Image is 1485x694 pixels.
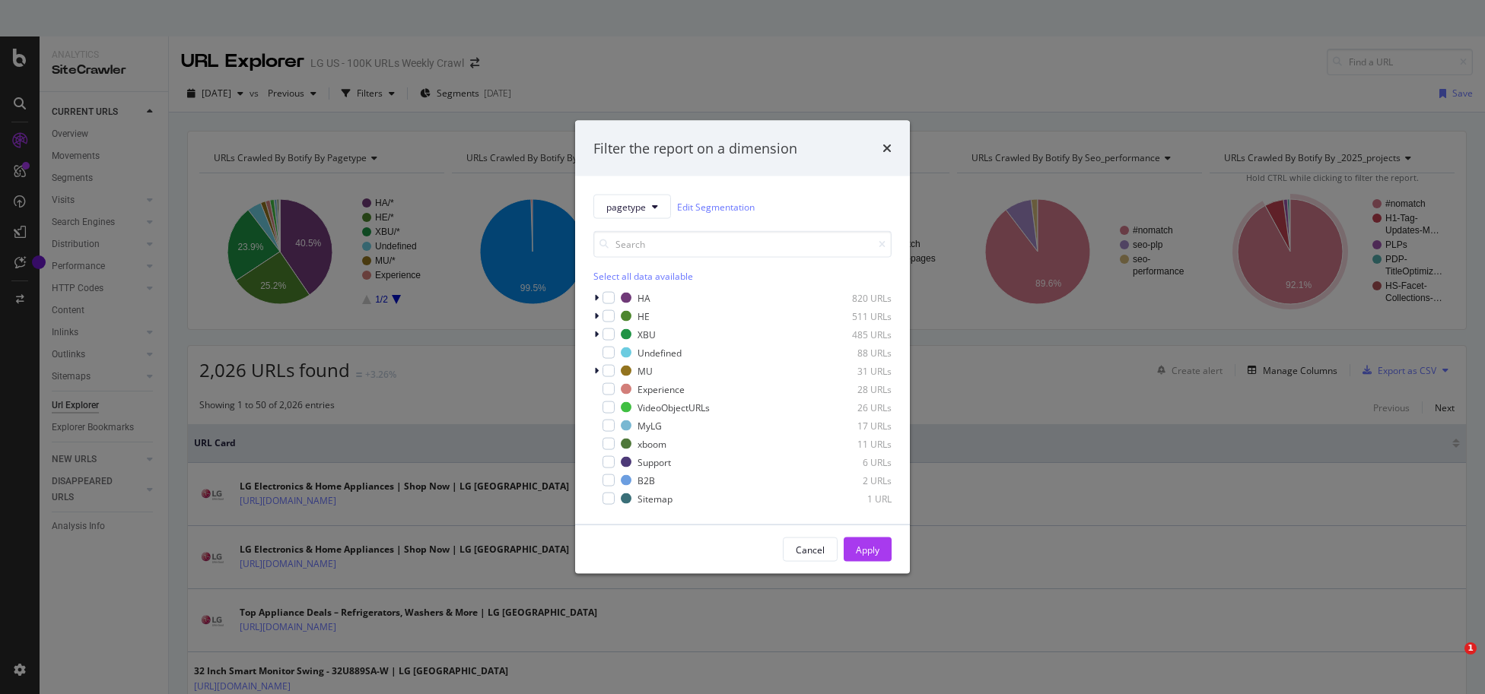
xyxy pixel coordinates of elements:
input: Search [593,231,892,258]
div: 820 URLs [817,291,892,304]
div: HE [638,309,650,322]
button: pagetype [593,195,671,219]
div: Support [638,455,671,468]
button: Apply [844,537,892,562]
div: 17 URLs [817,419,892,432]
div: 31 URLs [817,364,892,377]
span: pagetype [606,200,646,213]
div: MyLG [638,419,662,432]
div: Select all data available [593,270,892,283]
div: Cancel [796,543,825,556]
div: xboom [638,437,666,450]
div: Apply [856,543,879,556]
div: Filter the report on a dimension [593,138,797,158]
div: 1 URL [817,492,892,505]
div: Experience [638,382,685,395]
div: Undefined [638,346,682,359]
div: 28 URLs [817,382,892,395]
div: 11 URLs [817,437,892,450]
div: 6 URLs [817,455,892,468]
div: 88 URLs [817,346,892,359]
div: 511 URLs [817,309,892,322]
a: Edit Segmentation [677,198,755,214]
div: VideoObjectURLs [638,401,710,414]
button: Cancel [783,537,838,562]
iframe: Intercom live chat [1433,642,1470,679]
div: modal [575,120,910,574]
div: 485 URLs [817,328,892,341]
div: 2 URLs [817,474,892,486]
div: 26 URLs [817,401,892,414]
div: B2B [638,474,655,486]
span: 1 [1464,642,1477,654]
div: Sitemap [638,492,673,505]
div: times [882,138,892,158]
div: XBU [638,328,656,341]
div: HA [638,291,650,304]
div: MU [638,364,653,377]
